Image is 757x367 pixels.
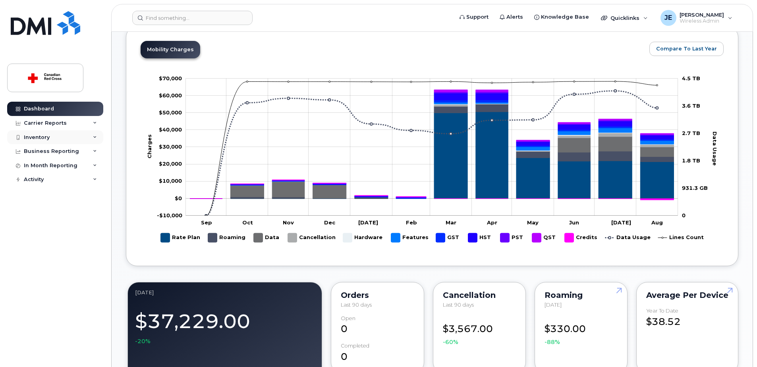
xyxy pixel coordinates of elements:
[494,9,529,25] a: Alerts
[159,126,182,133] g: $0
[358,219,378,225] tspan: [DATE]
[157,212,182,218] tspan: -$10,000
[341,301,372,308] span: Last 90 days
[159,75,182,81] g: $0
[159,178,182,184] g: $0
[446,219,456,225] tspan: Mar
[343,230,383,245] g: Hardware
[135,337,151,345] span: -20%
[190,104,674,198] g: Data
[680,18,724,24] span: Wireless Admin
[132,11,253,25] input: Find something...
[682,102,700,108] tspan: 3.6 TB
[242,219,253,225] tspan: Oct
[341,292,414,298] div: Orders
[646,292,728,298] div: Average per Device
[545,292,618,298] div: Roaming
[159,109,182,115] tspan: $50,000
[545,301,562,308] span: [DATE]
[541,13,589,21] span: Knowledge Base
[436,230,460,245] g: GST
[341,315,355,321] div: Open
[610,15,639,21] span: Quicklinks
[656,45,717,52] span: Compare To Last Year
[443,315,516,346] div: $3,567.00
[146,134,153,158] tspan: Charges
[468,230,492,245] g: HST
[682,184,708,191] tspan: 931.3 GB
[341,343,414,363] div: 0
[565,230,597,245] g: Credits
[664,13,672,23] span: JE
[680,12,724,18] span: [PERSON_NAME]
[159,178,182,184] tspan: $10,000
[175,195,182,201] tspan: $0
[190,180,674,200] g: Credits
[712,131,718,165] tspan: Data Usage
[443,292,516,298] div: Cancellation
[545,338,560,346] span: -88%
[532,230,557,245] g: QST
[527,219,539,225] tspan: May
[141,41,200,58] a: Mobility Charges
[324,219,336,225] tspan: Dec
[682,129,700,136] tspan: 2.7 TB
[682,212,686,218] tspan: 0
[682,157,700,163] tspan: 1.8 TB
[649,42,724,56] button: Compare To Last Year
[500,230,524,245] g: PST
[254,230,280,245] g: Data
[159,75,182,81] tspan: $70,000
[161,230,704,245] g: Legend
[146,75,718,245] g: Chart
[406,219,417,225] tspan: Feb
[161,230,200,245] g: Rate Plan
[341,343,369,349] div: completed
[487,219,497,225] tspan: Apr
[283,219,294,225] tspan: Nov
[341,315,414,336] div: 0
[135,290,315,296] div: August 2025
[655,10,738,26] div: Javad Ebadi
[658,230,704,245] g: Lines Count
[611,219,631,225] tspan: [DATE]
[646,308,678,314] div: Year to Date
[682,75,700,81] tspan: 4.5 TB
[157,212,182,218] g: $0
[159,126,182,133] tspan: $40,000
[529,9,595,25] a: Knowledge Base
[159,160,182,167] g: $0
[651,219,663,225] tspan: Aug
[159,143,182,150] g: $0
[159,109,182,115] g: $0
[569,219,579,225] tspan: Jun
[208,230,246,245] g: Roaming
[159,160,182,167] tspan: $20,000
[443,338,458,346] span: -60%
[159,143,182,150] tspan: $30,000
[605,230,651,245] g: Data Usage
[466,13,489,21] span: Support
[646,308,728,328] div: $38.52
[391,230,429,245] g: Features
[159,92,182,98] tspan: $60,000
[288,230,336,245] g: Cancellation
[545,315,618,346] div: $330.00
[506,13,523,21] span: Alerts
[454,9,494,25] a: Support
[201,219,212,225] tspan: Sep
[159,92,182,98] g: $0
[443,301,474,308] span: Last 90 days
[595,10,653,26] div: Quicklinks
[135,305,315,345] div: $37,229.00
